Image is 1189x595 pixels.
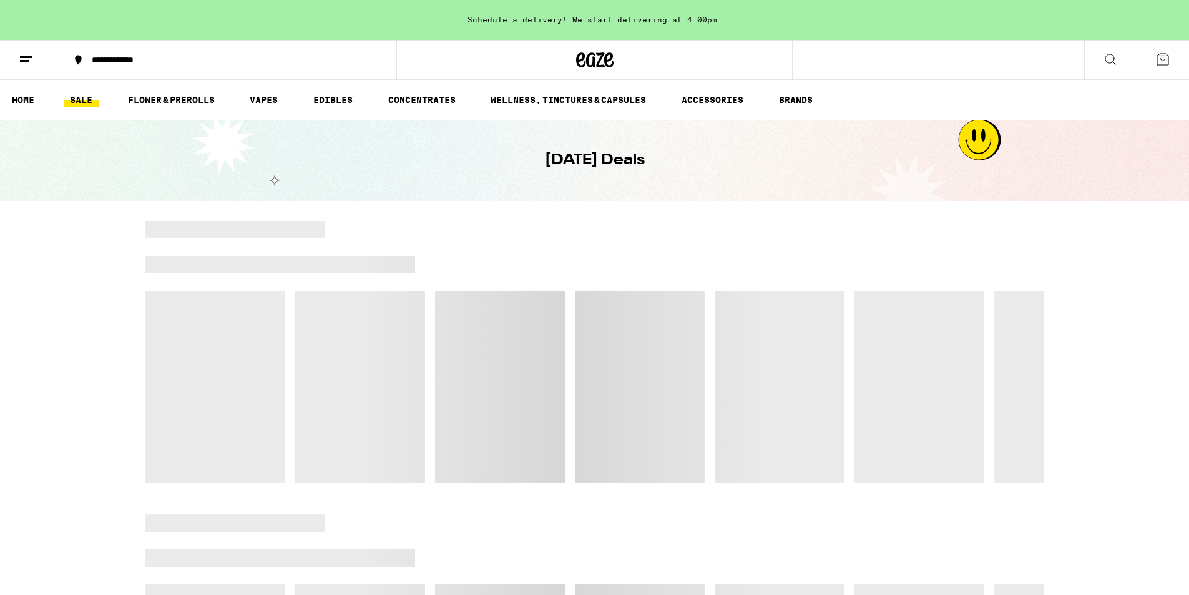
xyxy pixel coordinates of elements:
[122,92,221,107] a: FLOWER & PREROLLS
[484,92,652,107] a: WELLNESS, TINCTURES & CAPSULES
[675,92,750,107] a: ACCESSORIES
[307,92,359,107] a: EDIBLES
[382,92,462,107] a: CONCENTRATES
[64,92,99,107] a: SALE
[6,92,41,107] a: HOME
[773,92,819,107] button: BRANDS
[243,92,284,107] a: VAPES
[545,150,645,171] h1: [DATE] Deals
